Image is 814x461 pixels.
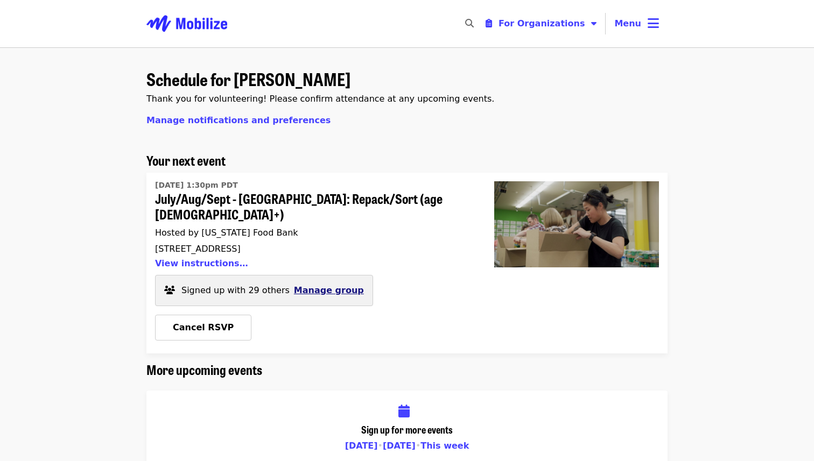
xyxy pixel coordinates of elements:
span: Sign up for more events [361,422,453,436]
a: This week [420,441,469,451]
span: • [416,441,420,451]
span: Schedule for [PERSON_NAME] [146,66,350,91]
span: Manage group [294,285,364,295]
span: Your next event [146,151,226,169]
div: [STREET_ADDRESS] [155,244,468,254]
a: July/Aug/Sept - Portland: Repack/Sort (age 8+) [486,173,668,353]
span: Menu [614,18,641,29]
i: bars icon [648,16,659,31]
button: Toggle account menu [606,11,668,37]
span: For Organizations [499,18,585,29]
time: [DATE] 1:30pm PDT [155,180,238,191]
span: Hosted by [US_STATE] Food Bank [155,228,298,238]
button: Cancel RSVP [155,315,251,341]
span: Signed up with 29 others [181,285,290,295]
a: [DATE] [345,441,378,451]
img: July/Aug/Sept - Portland: Repack/Sort (age 8+) [494,181,659,267]
span: Cancel RSVP [173,322,234,332]
i: clipboard-list icon [486,18,492,29]
input: Search [480,11,489,37]
span: • [378,441,383,451]
span: July/Aug/Sept - [GEOGRAPHIC_DATA]: Repack/Sort (age [DEMOGRAPHIC_DATA]+) [155,191,468,222]
a: Manage notifications and preferences [146,115,331,125]
button: Manage group [294,284,364,297]
a: July/Aug/Sept - Portland: Repack/Sort (age 8+) [155,177,468,275]
a: [DATE] [383,441,416,451]
i: users icon [164,285,175,295]
i: caret-down icon [591,18,597,29]
span: More upcoming events [146,360,262,379]
button: View instructions… [155,258,248,268]
i: search icon [465,18,474,29]
span: Thank you for volunteering! Please confirm attendance at any upcoming events. [146,94,494,104]
button: Toggle organizer menu [477,13,606,34]
img: Mobilize - Home [146,6,227,41]
i: calendar icon [398,403,410,419]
